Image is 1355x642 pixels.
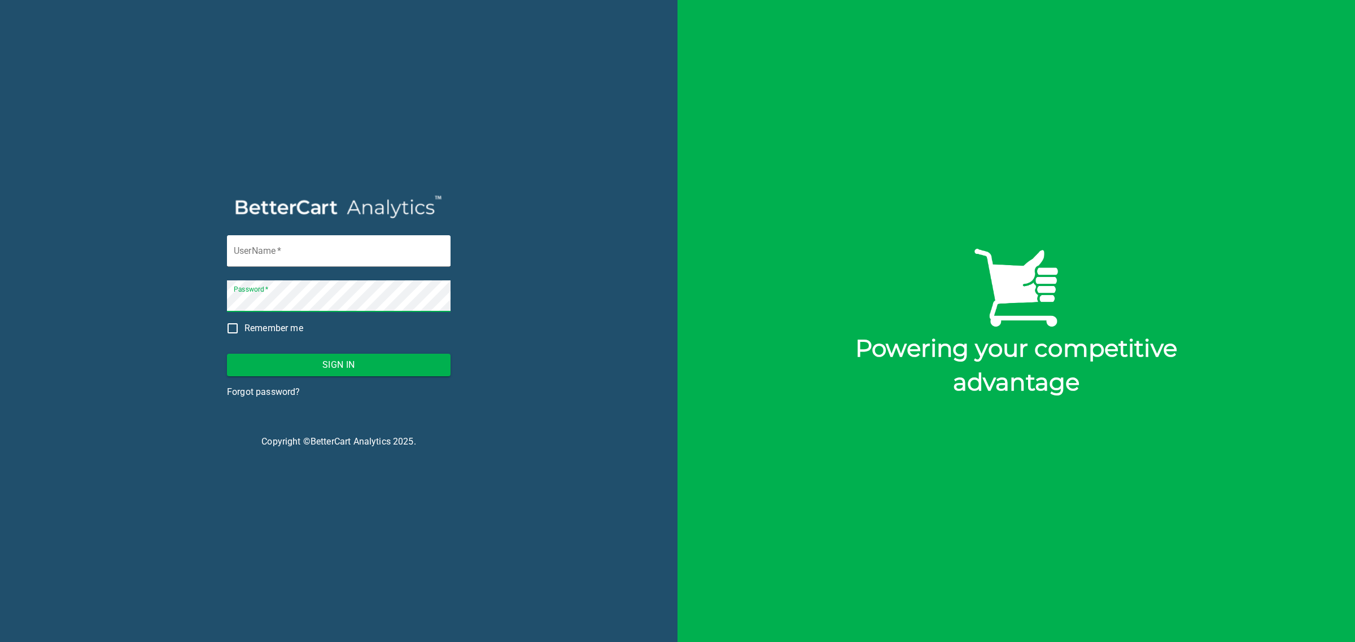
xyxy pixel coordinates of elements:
span: Sign In [236,357,442,373]
img: BetterCart [971,243,1061,331]
button: Sign In [227,354,451,376]
span: Remember me [244,322,303,335]
p: Copyright © 2025 . [227,435,451,448]
img: BetterCart Analytics Logo [227,194,451,222]
a: Forgot password? [227,385,300,399]
div: Powering your competitive advantage [847,331,1186,399]
a: BetterCart Analytics [311,436,391,447]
